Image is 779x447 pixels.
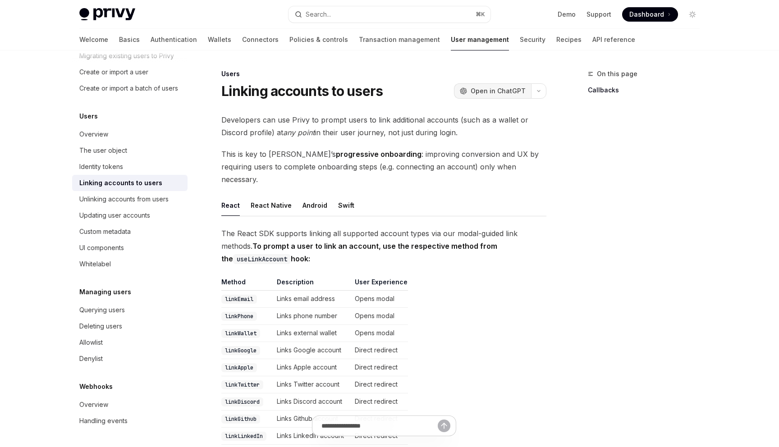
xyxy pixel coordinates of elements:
span: Dashboard [629,10,664,19]
code: linkDiscord [221,397,263,406]
a: Handling events [72,413,188,429]
a: Querying users [72,302,188,318]
a: Overview [72,397,188,413]
span: The React SDK supports linking all supported account types via our modal-guided link methods. [221,227,546,265]
th: Description [273,278,351,291]
div: Overview [79,129,108,140]
a: Overview [72,126,188,142]
a: The user object [72,142,188,159]
a: Demo [558,10,576,19]
code: linkGoogle [221,346,260,355]
div: Users [221,69,546,78]
td: Direct redirect [351,411,408,428]
td: Direct redirect [351,376,408,393]
code: useLinkAccount [233,254,291,264]
strong: progressive onboarding [336,150,422,159]
a: Policies & controls [289,29,348,50]
button: Search...⌘K [289,6,490,23]
a: API reference [592,29,635,50]
div: Denylist [79,353,103,364]
td: Opens modal [351,308,408,325]
div: Custom metadata [79,226,131,237]
th: Method [221,278,273,291]
a: Support [587,10,611,19]
a: Updating user accounts [72,207,188,223]
a: Callbacks [588,83,707,97]
button: Toggle dark mode [685,7,700,22]
td: Direct redirect [351,342,408,359]
div: Handling events [79,415,128,426]
a: Unlinking accounts from users [72,191,188,207]
div: Create or import a batch of users [79,83,178,94]
div: Querying users [79,305,125,315]
h1: Linking accounts to users [221,83,383,99]
button: React [221,195,240,216]
span: Open in ChatGPT [471,87,526,96]
a: Authentication [151,29,197,50]
td: Links Github account [273,411,351,428]
span: ⌘ K [476,11,485,18]
div: Deleting users [79,321,122,332]
div: Updating user accounts [79,210,150,221]
td: Links Discord account [273,393,351,411]
button: Android [302,195,327,216]
div: Search... [306,9,331,20]
code: linkPhone [221,312,257,321]
code: linkTwitter [221,380,263,389]
td: Links external wallet [273,325,351,342]
span: Developers can use Privy to prompt users to link additional accounts (such as a wallet or Discord... [221,114,546,139]
code: linkApple [221,363,257,372]
div: Unlinking accounts from users [79,194,169,205]
td: Opens modal [351,291,408,308]
div: Whitelabel [79,259,111,269]
div: Linking accounts to users [79,178,162,188]
button: Swift [338,195,354,216]
td: Links Google account [273,342,351,359]
a: Linking accounts to users [72,175,188,191]
th: User Experience [351,278,408,291]
td: Opens modal [351,325,408,342]
td: Links Twitter account [273,376,351,393]
a: Allowlist [72,334,188,351]
strong: To prompt a user to link an account, use the respective method from the hook: [221,242,497,263]
a: Welcome [79,29,108,50]
a: Wallets [208,29,231,50]
td: Links email address [273,291,351,308]
a: Connectors [242,29,279,50]
a: Dashboard [622,7,678,22]
a: Create or import a batch of users [72,80,188,96]
a: User management [451,29,509,50]
a: Custom metadata [72,223,188,240]
td: Direct redirect [351,393,408,411]
div: UI components [79,242,124,253]
a: UI components [72,240,188,256]
a: Identity tokens [72,159,188,175]
button: Open in ChatGPT [454,83,531,99]
img: light logo [79,8,135,21]
div: Create or import a user [79,67,148,78]
a: Basics [119,29,140,50]
a: Denylist [72,351,188,367]
div: Overview [79,399,108,410]
td: Direct redirect [351,359,408,376]
td: Links Apple account [273,359,351,376]
button: React Native [251,195,292,216]
code: linkWallet [221,329,260,338]
div: Allowlist [79,337,103,348]
a: Transaction management [359,29,440,50]
td: Links phone number [273,308,351,325]
a: Whitelabel [72,256,188,272]
div: Identity tokens [79,161,123,172]
code: linkEmail [221,295,257,304]
h5: Managing users [79,287,131,297]
a: Recipes [556,29,582,50]
span: This is key to [PERSON_NAME]’s : improving conversion and UX by requiring users to complete onboa... [221,148,546,186]
a: Create or import a user [72,64,188,80]
span: On this page [597,68,637,79]
a: Security [520,29,545,50]
h5: Users [79,111,98,122]
a: Deleting users [72,318,188,334]
button: Send message [438,420,450,432]
div: The user object [79,145,127,156]
h5: Webhooks [79,381,113,392]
